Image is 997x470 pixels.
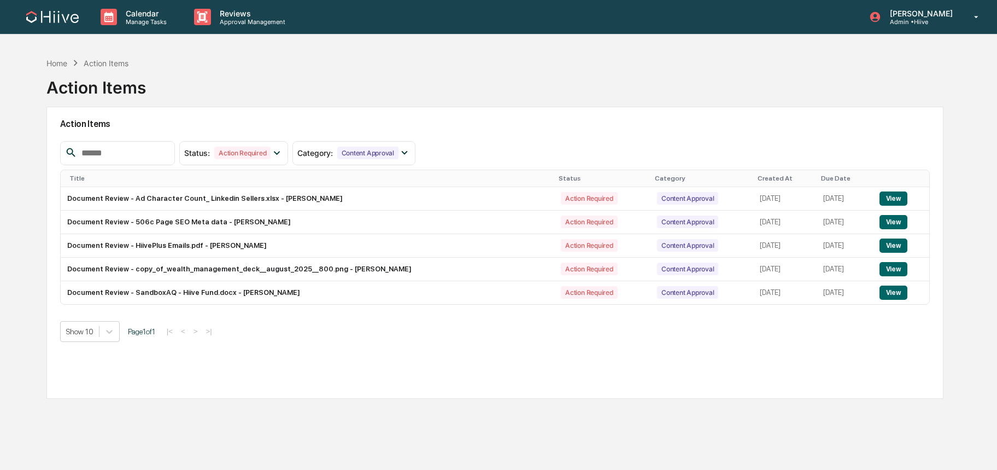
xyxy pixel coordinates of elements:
div: Content Approval [657,286,718,299]
td: [DATE] [817,211,872,234]
td: [DATE] [753,234,817,258]
h2: Action Items [60,119,930,129]
div: Action Required [214,147,271,159]
p: [PERSON_NAME] [881,9,958,18]
button: View [879,239,907,253]
div: Action Required [561,286,617,299]
td: [DATE] [753,187,817,211]
p: Approval Management [211,18,291,26]
td: [DATE] [753,281,817,304]
div: Action Items [46,69,146,97]
button: |< [163,327,176,336]
td: [DATE] [817,187,872,211]
td: [DATE] [753,211,817,234]
td: Document Review - HiivePlus Emails.pdf - [PERSON_NAME] [61,234,555,258]
td: [DATE] [817,258,872,281]
a: View [879,218,907,226]
p: Reviews [211,9,291,18]
div: Action Items [84,59,128,68]
div: Title [69,175,550,182]
span: Category : [297,148,333,158]
td: [DATE] [817,281,872,304]
div: Home [46,59,67,68]
a: View [879,241,907,249]
td: Document Review - copy_of_wealth_management_deck__august_2025__800.png - [PERSON_NAME] [61,258,555,281]
p: Calendar [117,9,172,18]
a: View [879,288,907,297]
img: logo [26,11,79,23]
button: View [879,262,907,276]
iframe: Open customer support [962,434,992,463]
span: Page 1 of 1 [128,327,155,336]
div: Action Required [561,192,617,205]
div: Content Approval [657,192,718,205]
button: View [879,286,907,300]
td: [DATE] [753,258,817,281]
td: [DATE] [817,234,872,258]
div: Status [559,175,646,182]
p: Manage Tasks [117,18,172,26]
div: Due Date [821,175,868,182]
div: Category [655,175,749,182]
div: Created At [758,175,812,182]
div: Action Required [561,216,617,228]
div: Action Required [561,239,617,252]
a: View [879,265,907,273]
button: View [879,215,907,229]
td: Document Review - SandboxAQ - Hiive Fund.docx - [PERSON_NAME] [61,281,555,304]
button: >| [203,327,215,336]
div: Content Approval [657,216,718,228]
div: Action Required [561,263,617,275]
a: View [879,194,907,202]
td: Document Review - 506c Page SEO Meta data - [PERSON_NAME] [61,211,555,234]
div: Content Approval [657,239,718,252]
div: Content Approval [337,147,398,159]
button: View [879,192,907,206]
button: < [178,327,189,336]
span: Status : [184,148,210,158]
button: > [190,327,201,336]
td: Document Review - Ad Character Count_ Linkedin Sellers.xlsx - [PERSON_NAME] [61,187,555,211]
div: Content Approval [657,263,718,275]
p: Admin • Hiive [881,18,958,26]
